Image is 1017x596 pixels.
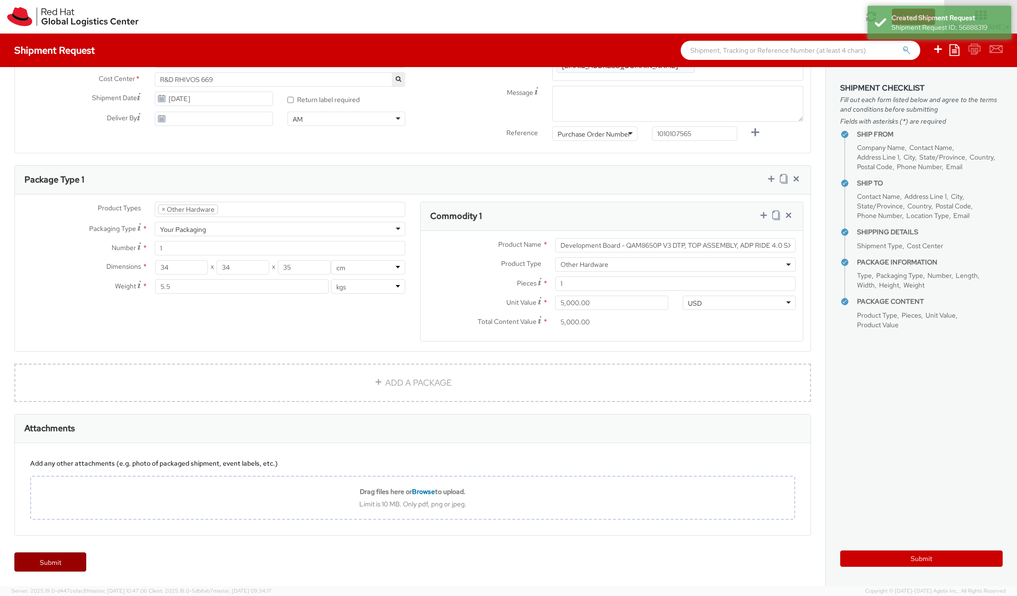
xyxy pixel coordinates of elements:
span: Shipment Date [92,93,137,103]
span: Other Hardware [555,257,796,272]
span: R&D RHIVOS 669 [160,75,400,84]
h3: Package Type 1 [24,175,84,184]
img: rh-logistics-00dfa346123c4ec078e1.svg [7,7,138,26]
span: Fill out each form listed below and agree to the terms and conditions before submitting [840,95,1003,114]
h4: Ship To [857,180,1003,187]
span: Number [112,243,136,252]
span: Product Value [857,321,899,329]
b: Drag files here or to upload. [360,487,466,496]
span: Cost Center [907,241,943,250]
span: Unit Value [506,298,537,307]
span: Email [946,162,962,171]
span: Email [953,211,970,220]
span: master, [DATE] 10:47:06 [89,587,147,594]
span: X [208,260,217,275]
h3: Commodity 1 [430,211,482,221]
span: master, [DATE] 09:34:17 [213,587,272,594]
input: Width [217,260,269,275]
span: State/Province [857,202,903,210]
div: Shipment Request ID: 56888319 [891,23,1004,32]
input: Shipment, Tracking or Reference Number (at least 4 chars) [681,41,920,60]
span: Packaging Type [89,224,136,233]
span: R&D RHIVOS 669 [155,72,406,87]
a: ADD A PACKAGE [14,364,811,402]
span: Pieces [902,311,921,320]
span: X [269,260,278,275]
label: Return label required [287,93,361,104]
span: Product Types [98,204,141,212]
span: Length [956,271,978,280]
h4: Shipping Details [857,229,1003,236]
span: Fields with asterisks (*) are required [840,116,1003,126]
button: Submit [840,550,1003,567]
span: Type [857,271,872,280]
h4: Ship From [857,131,1003,138]
span: Contact Name [909,143,952,152]
h3: Shipment Checklist [840,84,1003,92]
h4: Package Content [857,298,1003,305]
h3: Attachments [24,424,75,433]
span: Cost Center [99,74,135,85]
span: Width [857,281,875,289]
span: Contact Name [857,192,900,201]
div: Add any other attachments (e.g. photo of packaged shipment, event labels, etc.) [30,458,795,468]
span: Address Line 1 [904,192,947,201]
span: Client: 2025.18.0-5db8ab7 [149,587,272,594]
span: Postal Code [936,202,971,210]
span: Product Name [498,240,541,249]
div: Limit is 10 MB. Only pdf, png or jpeg. [31,500,794,508]
span: Unit Value [926,311,956,320]
span: Phone Number [857,211,902,220]
span: Pieces [517,279,537,287]
span: Browse [412,487,435,496]
span: Weight [903,281,925,289]
h4: Shipment Request [14,45,95,56]
span: State/Province [919,153,965,161]
span: Server: 2025.19.0-d447cefac8f [11,587,147,594]
div: USD [688,298,702,308]
span: Number [927,271,951,280]
span: Copyright © [DATE]-[DATE] Agistix Inc., All Rights Reserved [865,587,1006,595]
div: Purchase Order Number [558,129,630,139]
input: Length [155,260,208,275]
div: Created Shipment Request [891,13,1004,23]
span: Weight [115,282,136,290]
span: × [161,205,165,214]
span: Other Hardware [560,260,790,269]
span: Company Name [857,143,905,152]
span: Reference [506,128,538,137]
span: Height [879,281,899,289]
span: Country [970,153,994,161]
span: Total Content Value [478,317,537,326]
span: Location Type [906,211,949,220]
li: Other Hardware [158,205,218,214]
span: Product Type [501,259,541,268]
a: Submit [14,552,86,572]
div: Your Packaging [160,225,206,234]
span: City [903,153,915,161]
span: Address Line 1 [857,153,899,161]
h4: Package Information [857,259,1003,266]
span: Deliver By [107,113,137,123]
button: × [683,60,689,71]
span: Shipment Type [857,241,903,250]
span: Postal Code [857,162,892,171]
input: Height [278,260,331,275]
span: Product Type [857,311,897,320]
span: Dimensions [106,262,141,271]
div: AM [293,115,303,124]
span: City [951,192,962,201]
input: Return label required [287,97,294,103]
span: Phone Number [897,162,942,171]
span: Country [907,202,931,210]
span: Message [507,88,533,97]
span: Packaging Type [876,271,923,280]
